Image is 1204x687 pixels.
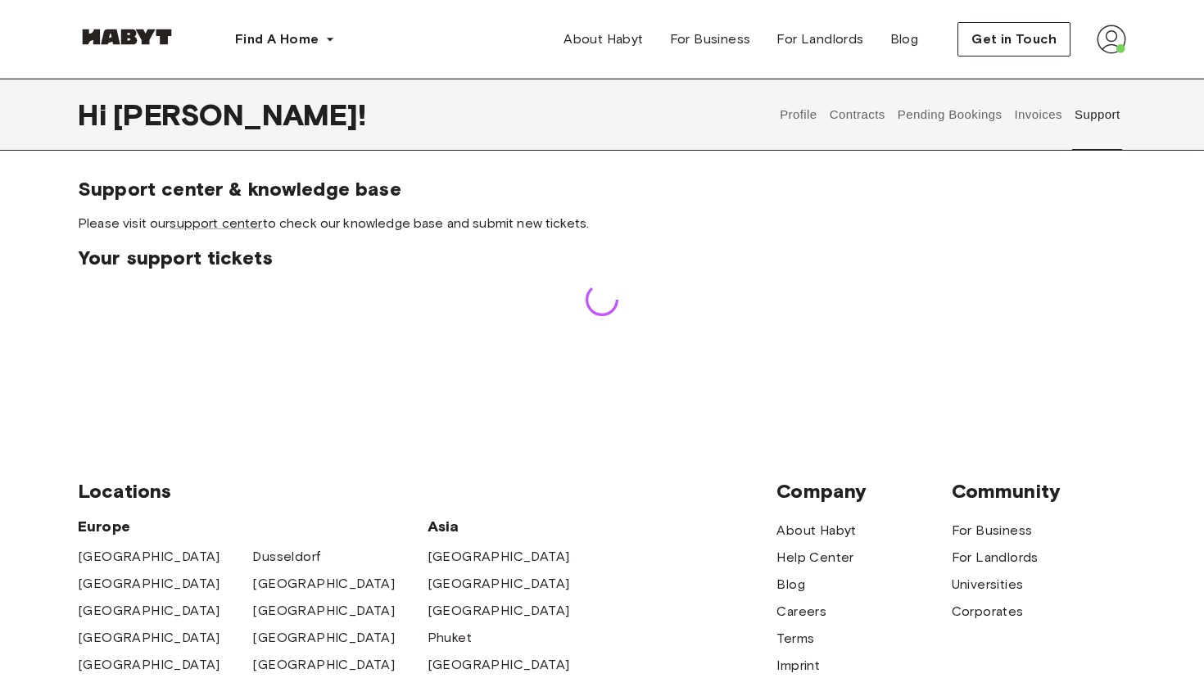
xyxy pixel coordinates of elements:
a: [GEOGRAPHIC_DATA] [428,574,570,594]
a: [GEOGRAPHIC_DATA] [78,655,220,675]
span: Community [952,479,1126,504]
span: Get in Touch [971,29,1057,49]
button: Support [1072,79,1122,151]
a: [GEOGRAPHIC_DATA] [252,601,395,621]
button: Profile [778,79,820,151]
a: [GEOGRAPHIC_DATA] [428,547,570,567]
a: For Landlords [952,548,1039,567]
a: For Business [657,23,764,56]
span: Support center & knowledge base [78,177,1126,201]
a: [GEOGRAPHIC_DATA] [252,574,395,594]
div: user profile tabs [774,79,1126,151]
a: [GEOGRAPHIC_DATA] [78,628,220,648]
a: About Habyt [550,23,656,56]
a: Careers [776,602,826,621]
span: For Landlords [776,29,863,49]
a: Phuket [428,628,472,648]
span: Europe [78,517,428,536]
a: [GEOGRAPHIC_DATA] [78,574,220,594]
a: [GEOGRAPHIC_DATA] [428,655,570,675]
a: Blog [776,575,805,594]
span: For Business [670,29,751,49]
a: Imprint [776,656,820,676]
button: Get in Touch [957,22,1070,56]
a: Help Center [776,548,853,567]
button: Invoices [1012,79,1064,151]
span: Find A Home [235,29,319,49]
button: Pending Bookings [895,79,1004,151]
a: Terms [776,629,814,649]
img: Habyt [78,29,176,45]
span: Please visit our to check our knowledge base and submit new tickets. [78,215,1126,233]
span: Blog [890,29,919,49]
button: Contracts [827,79,887,151]
a: [GEOGRAPHIC_DATA] [78,601,220,621]
a: Universities [952,575,1024,594]
a: [GEOGRAPHIC_DATA] [78,547,220,567]
a: For Landlords [763,23,876,56]
a: Blog [877,23,932,56]
img: avatar [1097,25,1126,54]
span: Locations [78,479,776,504]
span: Company [776,479,951,504]
a: For Business [952,521,1033,540]
span: [PERSON_NAME] ! [113,97,366,132]
a: [GEOGRAPHIC_DATA] [252,628,395,648]
a: Dusseldorf [252,547,320,567]
a: [GEOGRAPHIC_DATA] [252,655,395,675]
a: Corporates [952,602,1024,621]
span: Asia [428,517,602,536]
a: support center [170,215,262,231]
a: About Habyt [776,521,856,540]
a: [GEOGRAPHIC_DATA] [428,601,570,621]
button: Find A Home [222,23,348,56]
span: Your support tickets [78,246,1126,270]
span: Hi [78,97,113,132]
span: About Habyt [564,29,643,49]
